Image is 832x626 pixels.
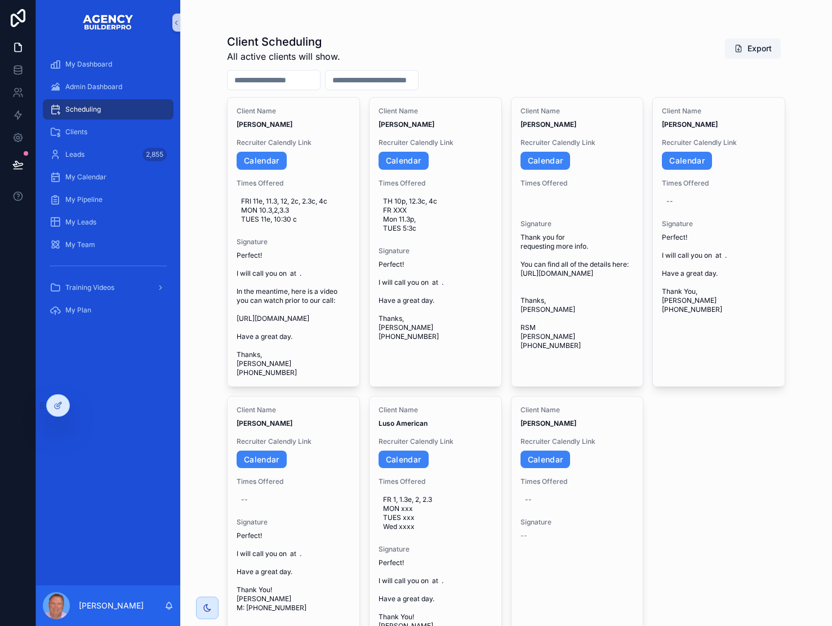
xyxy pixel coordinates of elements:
[79,600,144,611] p: [PERSON_NAME]
[383,197,488,233] span: TH 10p, 12.3c, 4c FR XXX Mon 11.3p, TUES 5:3c
[43,144,173,165] a: Leads2,855
[237,138,350,147] span: Recruiter Calendly Link
[65,82,122,91] span: Admin Dashboard
[43,235,173,255] a: My Team
[43,167,173,187] a: My Calendar
[525,495,532,504] div: --
[520,419,576,427] strong: [PERSON_NAME]
[43,77,173,97] a: Admin Dashboard
[237,152,287,170] a: Calendar
[662,138,776,147] span: Recruiter Calendly Link
[520,451,571,469] a: Calendar
[379,152,429,170] a: Calendar
[662,179,776,188] span: Times Offered
[520,531,527,540] span: --
[65,240,95,249] span: My Team
[65,173,106,182] span: My Calendar
[379,545,492,554] span: Signature
[237,251,350,377] span: Perfect! I will call you on at . In the meantime, here is a video you can watch prior to our call...
[241,495,248,504] div: --
[520,120,576,129] strong: [PERSON_NAME]
[65,105,101,114] span: Scheduling
[65,195,103,204] span: My Pipeline
[43,54,173,74] a: My Dashboard
[379,419,428,427] strong: Luso American
[237,107,350,116] span: Client Name
[379,437,492,446] span: Recruiter Calendly Link
[662,219,776,228] span: Signature
[237,518,350,527] span: Signature
[666,197,673,206] div: --
[241,197,346,224] span: FRI 11e, 11.3, 12, 2c, 2.3c, 4c MON 10.3,2,3.3 TUES 11e, 10:30 c
[36,45,180,337] div: scrollable content
[43,300,173,320] a: My Plan
[520,437,634,446] span: Recruiter Calendly Link
[379,246,492,255] span: Signature
[237,179,350,188] span: Times Offered
[227,50,340,63] span: All active clients will show.
[237,531,350,612] span: Perfect! I will call you on at . Have a great day. Thank You! [PERSON_NAME] M: [PHONE_NUMBER]
[43,99,173,120] a: Scheduling
[369,97,502,387] a: Client Name[PERSON_NAME]Recruiter Calendly LinkCalendarTimes OfferedTH 10p, 12.3c, 4c FR XXX Mon ...
[662,152,712,170] a: Calendar
[237,437,350,446] span: Recruiter Calendly Link
[379,179,492,188] span: Times Offered
[82,14,134,32] img: App logo
[662,107,776,116] span: Client Name
[237,120,292,129] strong: [PERSON_NAME]
[520,405,634,415] span: Client Name
[379,405,492,415] span: Client Name
[379,260,492,341] span: Perfect! I will call you on at . Have a great day. Thanks, [PERSON_NAME] [PHONE_NUMBER]
[237,477,350,486] span: Times Offered
[520,179,634,188] span: Times Offered
[237,237,350,246] span: Signature
[143,148,167,161] div: 2,855
[662,233,776,314] span: Perfect! I will call you on at . Have a great day. Thank You, [PERSON_NAME] [PHONE_NUMBER]
[520,152,571,170] a: Calendar
[43,212,173,232] a: My Leads
[520,138,634,147] span: Recruiter Calendly Link
[65,127,87,136] span: Clients
[237,419,292,427] strong: [PERSON_NAME]
[511,97,644,387] a: Client Name[PERSON_NAME]Recruiter Calendly LinkCalendarTimes OfferedSignatureThank you for reques...
[43,122,173,142] a: Clients
[520,219,634,228] span: Signature
[65,306,91,315] span: My Plan
[520,107,634,116] span: Client Name
[65,218,96,227] span: My Leads
[379,138,492,147] span: Recruiter Calendly Link
[43,277,173,298] a: Training Videos
[662,120,718,129] strong: [PERSON_NAME]
[65,283,114,292] span: Training Videos
[725,38,781,59] button: Export
[652,97,785,387] a: Client Name[PERSON_NAME]Recruiter Calendly LinkCalendarTimes Offered--SignaturePerfect! I will ca...
[65,60,112,69] span: My Dashboard
[227,97,360,387] a: Client Name[PERSON_NAME]Recruiter Calendly LinkCalendarTimes OfferedFRI 11e, 11.3, 12, 2c, 2.3c, ...
[43,189,173,210] a: My Pipeline
[379,451,429,469] a: Calendar
[379,107,492,116] span: Client Name
[237,405,350,415] span: Client Name
[520,233,634,350] span: Thank you for requesting more info. You can find all of the details here: [URL][DOMAIN_NAME] Than...
[520,518,634,527] span: Signature
[383,495,488,531] span: FR 1, 1.3e, 2, 2.3 MON xxx TUES xxx Wed xxxx
[65,150,84,159] span: Leads
[379,120,434,129] strong: [PERSON_NAME]
[379,477,492,486] span: Times Offered
[227,34,340,50] h1: Client Scheduling
[520,477,634,486] span: Times Offered
[237,451,287,469] a: Calendar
